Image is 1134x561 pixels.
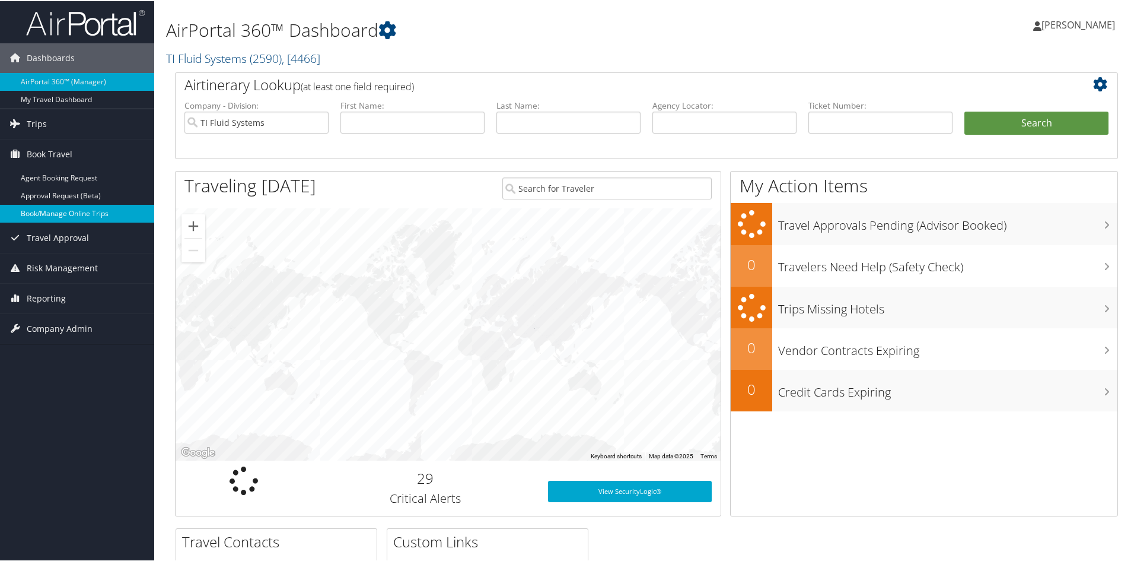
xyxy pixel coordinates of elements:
h2: 0 [731,378,772,398]
h3: Critical Alerts [321,489,530,506]
input: Search for Traveler [502,176,712,198]
a: [PERSON_NAME] [1033,6,1127,42]
h2: 29 [321,467,530,487]
a: Open this area in Google Maps (opens a new window) [179,444,218,459]
h3: Trips Missing Hotels [778,294,1117,316]
span: Trips [27,108,47,138]
a: Terms (opens in new tab) [700,452,717,458]
h3: Vendor Contracts Expiring [778,335,1117,358]
span: [PERSON_NAME] [1041,17,1115,30]
h1: Traveling [DATE] [184,172,316,197]
h1: My Action Items [731,172,1117,197]
a: Travel Approvals Pending (Advisor Booked) [731,202,1117,244]
label: Ticket Number: [808,99,953,110]
label: First Name: [340,99,485,110]
label: Agency Locator: [652,99,797,110]
span: Map data ©2025 [649,452,693,458]
h2: 0 [731,337,772,357]
a: View SecurityLogic® [548,480,712,501]
label: Company - Division: [184,99,329,110]
span: , [ 4466 ] [282,49,320,65]
a: 0Travelers Need Help (Safety Check) [731,244,1117,286]
span: Dashboards [27,42,75,72]
h3: Credit Cards Expiring [778,377,1117,400]
h2: 0 [731,253,772,274]
span: Company Admin [27,313,93,343]
h2: Airtinerary Lookup [184,74,1030,94]
span: Reporting [27,283,66,312]
h3: Travel Approvals Pending (Advisor Booked) [778,210,1117,233]
button: Zoom out [181,237,205,261]
span: Risk Management [27,252,98,282]
a: 0Credit Cards Expiring [731,369,1117,410]
button: Zoom in [181,213,205,237]
span: ( 2590 ) [250,49,282,65]
span: (at least one field required) [301,79,414,92]
img: airportal-logo.png [26,8,145,36]
label: Last Name: [496,99,641,110]
h2: Travel Contacts [182,531,377,551]
span: Travel Approval [27,222,89,252]
span: Book Travel [27,138,72,168]
h3: Travelers Need Help (Safety Check) [778,252,1117,274]
img: Google [179,444,218,459]
a: Trips Missing Hotels [731,286,1117,328]
h2: Custom Links [393,531,588,551]
h1: AirPortal 360™ Dashboard [166,17,807,42]
a: TI Fluid Systems [166,49,320,65]
a: 0Vendor Contracts Expiring [731,327,1117,369]
button: Keyboard shortcuts [591,451,642,459]
button: Search [964,110,1108,134]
